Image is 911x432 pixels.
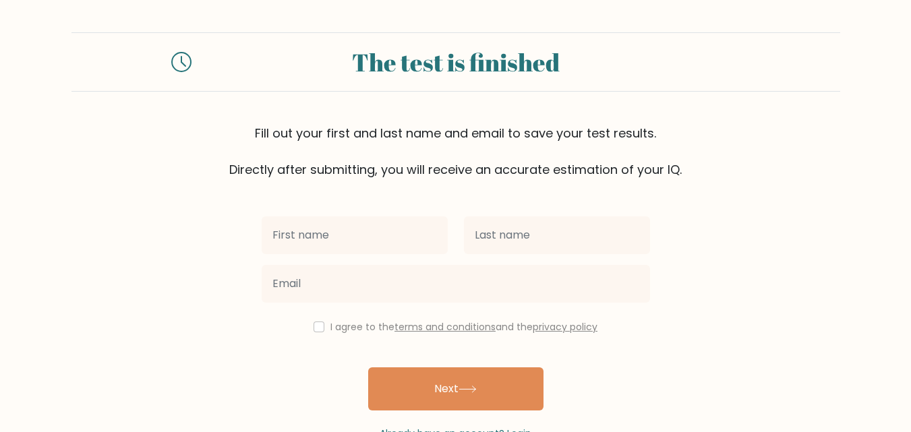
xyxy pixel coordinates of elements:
a: terms and conditions [394,320,496,334]
label: I agree to the and the [330,320,597,334]
div: The test is finished [208,44,704,80]
input: Email [262,265,650,303]
a: privacy policy [533,320,597,334]
button: Next [368,367,543,410]
input: First name [262,216,448,254]
div: Fill out your first and last name and email to save your test results. Directly after submitting,... [71,124,840,179]
input: Last name [464,216,650,254]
